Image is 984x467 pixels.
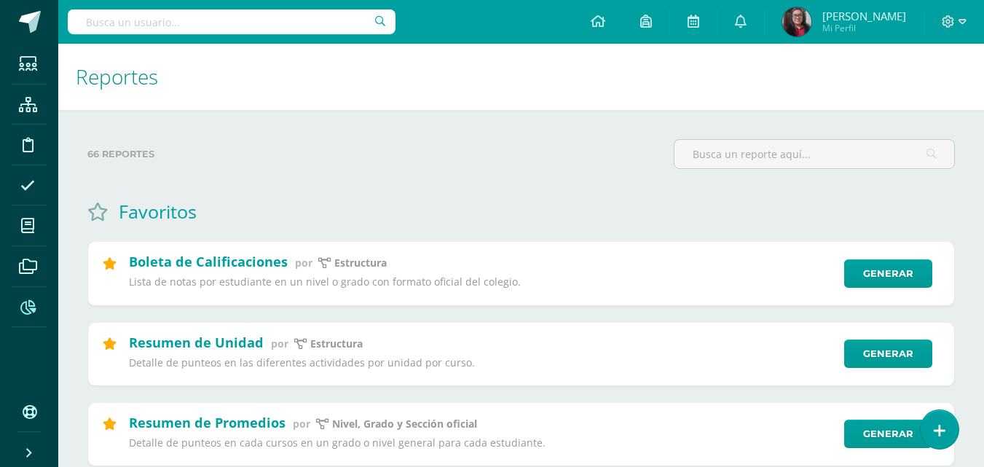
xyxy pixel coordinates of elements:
span: Reportes [76,63,158,90]
span: por [295,256,312,270]
h2: Boleta de Calificaciones [129,253,288,270]
img: 4f1d20c8bafb3cbeaa424ebc61ec86ed.png [782,7,811,36]
span: por [271,337,288,350]
p: Nivel, Grado y Sección oficial [332,417,477,431]
h2: Resumen de Unidad [129,334,264,351]
h1: Favoritos [119,199,197,224]
label: 66 reportes [87,139,662,169]
p: Lista de notas por estudiante en un nivel o grado con formato oficial del colegio. [129,275,835,289]
p: estructura [334,256,387,270]
span: Mi Perfil [822,22,906,34]
p: Detalle de punteos en las diferentes actividades por unidad por curso. [129,356,835,369]
h2: Resumen de Promedios [129,414,286,431]
input: Busca un usuario... [68,9,395,34]
a: Generar [844,340,932,368]
p: Detalle de punteos en cada cursos en un grado o nivel general para cada estudiante. [129,436,835,450]
span: por [293,417,310,431]
a: Generar [844,420,932,448]
input: Busca un reporte aquí... [674,140,954,168]
span: [PERSON_NAME] [822,9,906,23]
p: estructura [310,337,363,350]
a: Generar [844,259,932,288]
